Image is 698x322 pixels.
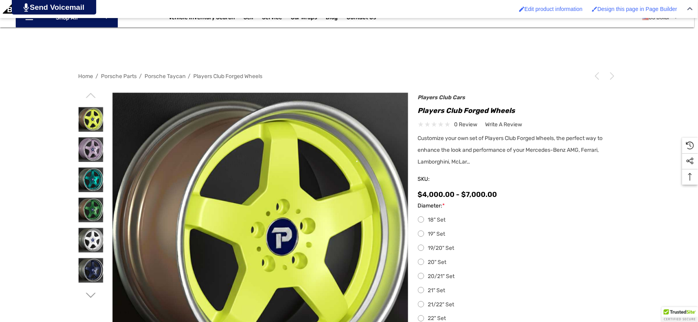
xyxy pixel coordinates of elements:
img: Enabled brush for product edit [519,6,525,12]
a: Enabled brush for product edit Edit product information [515,2,587,16]
img: PjwhLS0gR2VuZXJhdG9yOiBHcmF2aXQuaW8gLS0+PHN2ZyB4bWxucz0iaHR0cDovL3d3dy53My5vcmcvMjAwMC9zdmciIHhtb... [24,3,29,12]
img: Close Admin Bar [687,7,693,11]
img: Enabled brush for page builder edit. [592,6,597,12]
a: Enabled brush for page builder edit. Design this page in Page Builder [588,2,681,16]
span: Edit product information [525,6,583,12]
span: Design this page in Page Builder [597,6,677,12]
div: TrustedSite Certified [662,307,698,322]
